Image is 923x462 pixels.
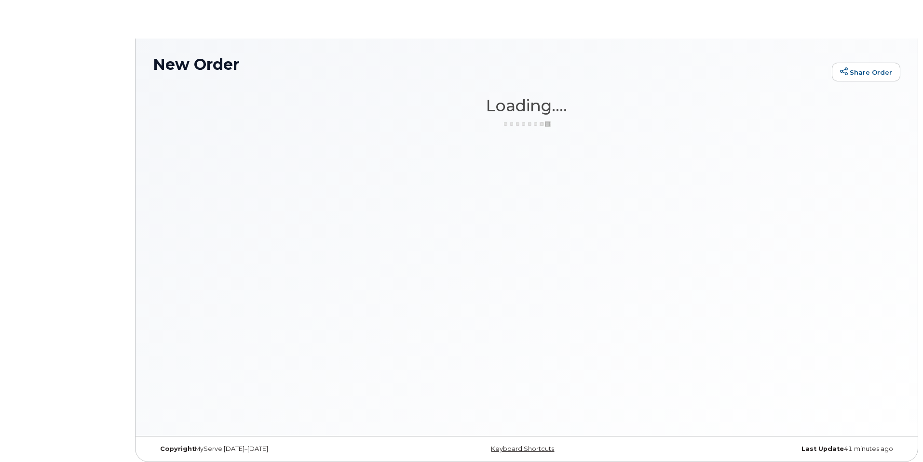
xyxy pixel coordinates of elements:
[801,445,844,452] strong: Last Update
[502,120,551,128] img: ajax-loader-3a6953c30dc77f0bf724df975f13086db4f4c1262e45940f03d1251963f1bf2e.gif
[153,56,827,73] h1: New Order
[491,445,554,452] a: Keyboard Shortcuts
[832,63,900,82] a: Share Order
[651,445,900,453] div: 41 minutes ago
[160,445,195,452] strong: Copyright
[153,445,402,453] div: MyServe [DATE]–[DATE]
[153,97,900,114] h1: Loading....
